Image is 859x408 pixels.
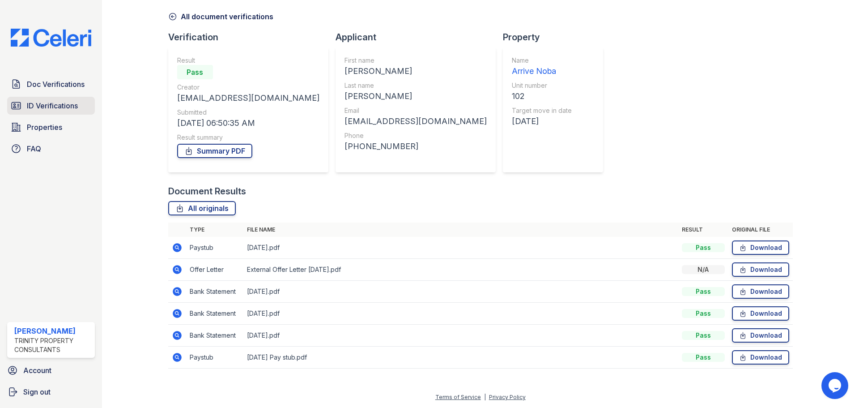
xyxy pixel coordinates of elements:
div: | [484,394,486,400]
span: Doc Verifications [27,79,85,90]
div: [EMAIL_ADDRESS][DOMAIN_NAME] [177,92,319,104]
a: Properties [7,118,95,136]
span: Account [23,365,51,376]
div: Arrive Noba [512,65,572,77]
a: Summary PDF [177,144,252,158]
div: Phone [344,131,487,140]
a: Download [732,284,789,299]
td: Bank Statement [186,281,243,303]
div: Trinity Property Consultants [14,336,91,354]
td: Bank Statement [186,303,243,325]
th: Type [186,223,243,237]
td: Paystub [186,237,243,259]
a: FAQ [7,140,95,158]
span: Sign out [23,387,51,397]
img: CE_Logo_Blue-a8612792a0a2168367f1c8372b55b34899dd931a85d93a1a3d3e32e68fde9ad4.png [4,29,98,47]
div: Pass [682,353,725,362]
a: ID Verifications [7,97,95,115]
div: [DATE] [512,115,572,128]
div: Result summary [177,133,319,142]
th: Result [678,223,728,237]
div: Submitted [177,108,319,117]
a: Name Arrive Noba [512,56,572,77]
span: Properties [27,122,62,133]
a: All document verifications [168,11,273,22]
div: 102 [512,90,572,103]
div: Pass [682,309,725,318]
div: [PERSON_NAME] [344,65,487,77]
div: Target move in date [512,106,572,115]
a: Download [732,262,789,277]
div: Applicant [336,31,503,43]
div: Pass [682,331,725,340]
a: Doc Verifications [7,75,95,93]
div: Document Results [168,185,246,198]
div: Verification [168,31,336,43]
td: Bank Statement [186,325,243,347]
a: Privacy Policy [489,394,526,400]
td: [DATE].pdf [243,303,678,325]
a: Sign out [4,383,98,401]
a: All originals [168,201,236,215]
a: Account [4,361,98,379]
div: Last name [344,81,487,90]
div: [PERSON_NAME] [344,90,487,103]
a: Download [732,350,789,365]
div: Pass [177,65,213,79]
div: Email [344,106,487,115]
div: [PHONE_NUMBER] [344,140,487,153]
td: [DATE].pdf [243,281,678,303]
th: File name [243,223,678,237]
div: First name [344,56,487,65]
div: Pass [682,243,725,252]
a: Terms of Service [435,394,481,400]
iframe: chat widget [821,372,850,399]
td: [DATE] Pay stub.pdf [243,347,678,369]
div: [EMAIL_ADDRESS][DOMAIN_NAME] [344,115,487,128]
div: Name [512,56,572,65]
div: [DATE] 06:50:35 AM [177,117,319,129]
th: Original file [728,223,793,237]
div: N/A [682,265,725,274]
div: Property [503,31,610,43]
td: [DATE].pdf [243,237,678,259]
span: ID Verifications [27,100,78,111]
div: Unit number [512,81,572,90]
td: External Offer Letter [DATE].pdf [243,259,678,281]
span: FAQ [27,143,41,154]
div: [PERSON_NAME] [14,326,91,336]
td: [DATE].pdf [243,325,678,347]
td: Paystub [186,347,243,369]
a: Download [732,328,789,343]
div: Creator [177,83,319,92]
a: Download [732,241,789,255]
a: Download [732,306,789,321]
div: Pass [682,287,725,296]
td: Offer Letter [186,259,243,281]
div: Result [177,56,319,65]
